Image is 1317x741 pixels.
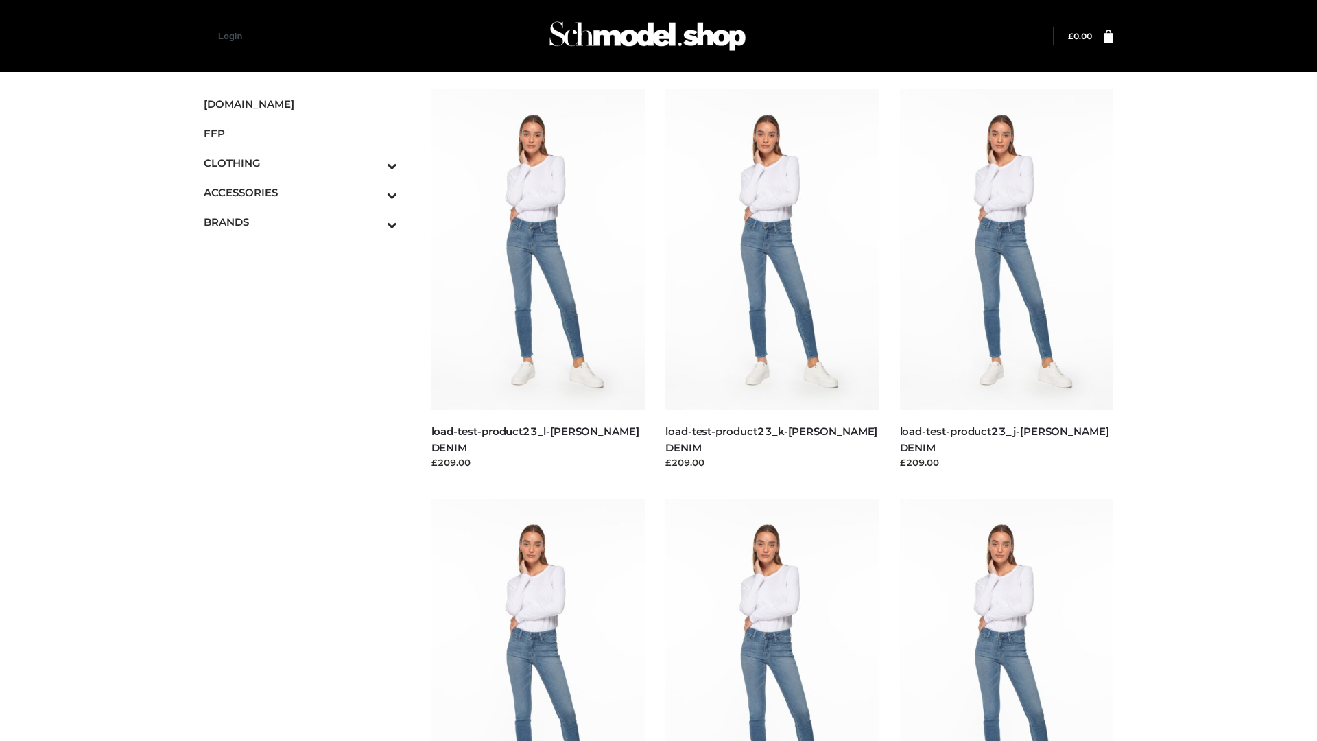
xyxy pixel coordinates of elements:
a: ACCESSORIESToggle Submenu [204,178,397,207]
a: £0.00 [1068,31,1092,41]
a: [DOMAIN_NAME] [204,89,397,119]
span: BRANDS [204,214,397,230]
button: Toggle Submenu [349,178,397,207]
span: CLOTHING [204,155,397,171]
div: £209.00 [665,456,879,469]
a: load-test-product23_j-[PERSON_NAME] DENIM [900,425,1109,454]
img: Schmodel Admin 964 [545,9,750,63]
bdi: 0.00 [1068,31,1092,41]
button: Toggle Submenu [349,148,397,178]
button: Toggle Submenu [349,207,397,237]
a: BRANDSToggle Submenu [204,207,397,237]
a: FFP [204,119,397,148]
span: £ [1068,31,1073,41]
a: CLOTHINGToggle Submenu [204,148,397,178]
a: Login [218,31,242,41]
div: £209.00 [431,456,645,469]
span: ACCESSORIES [204,185,397,200]
span: FFP [204,126,397,141]
span: [DOMAIN_NAME] [204,96,397,112]
a: load-test-product23_l-[PERSON_NAME] DENIM [431,425,639,454]
div: £209.00 [900,456,1114,469]
a: load-test-product23_k-[PERSON_NAME] DENIM [665,425,877,454]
